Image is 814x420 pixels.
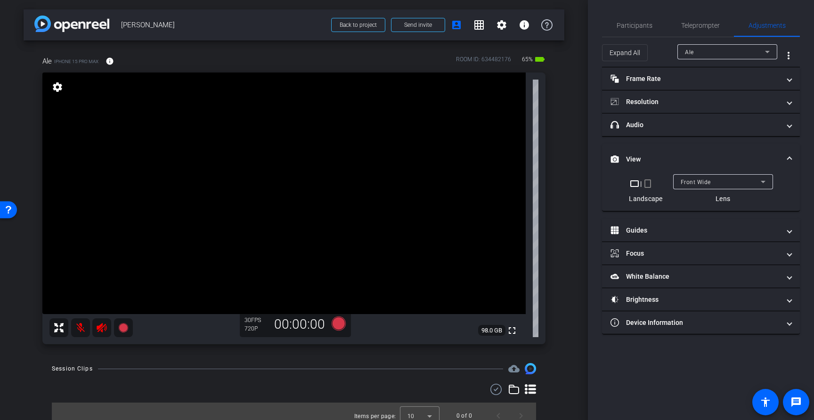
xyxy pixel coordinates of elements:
mat-panel-title: Audio [610,120,780,130]
mat-icon: settings [496,19,507,31]
mat-icon: account_box [451,19,462,31]
mat-icon: fullscreen [506,325,518,336]
mat-expansion-panel-header: Brightness [602,288,800,311]
mat-panel-title: Device Information [610,318,780,328]
mat-panel-title: Brightness [610,295,780,305]
mat-icon: accessibility [760,396,771,408]
mat-expansion-panel-header: Audio [602,113,800,136]
mat-panel-title: Resolution [610,97,780,107]
span: Teleprompter [681,22,720,29]
mat-expansion-panel-header: Frame Rate [602,67,800,90]
span: Expand All [610,44,640,62]
button: Send invite [391,18,445,32]
span: 65% [521,52,534,67]
mat-icon: info [519,19,530,31]
mat-panel-title: Focus [610,249,780,258]
mat-expansion-panel-header: Guides [602,219,800,242]
mat-expansion-panel-header: White Balance [602,265,800,288]
span: [PERSON_NAME] [121,16,326,34]
div: 30 [244,316,268,324]
mat-icon: grid_on [473,19,485,31]
mat-icon: crop_landscape [629,178,640,189]
div: ROOM ID: 634482176 [456,55,511,69]
span: Send invite [404,21,432,29]
mat-expansion-panel-header: View [602,144,800,174]
mat-icon: settings [51,81,64,93]
mat-icon: more_vert [783,50,794,61]
button: Expand All [602,44,648,61]
mat-icon: battery_std [534,54,545,65]
button: Back to project [331,18,385,32]
mat-panel-title: Frame Rate [610,74,780,84]
div: 720P [244,325,268,332]
mat-panel-title: White Balance [610,272,780,282]
span: Ale [42,56,52,66]
mat-panel-title: Guides [610,226,780,235]
span: Front Wide [681,179,711,186]
span: Back to project [340,22,377,28]
mat-expansion-panel-header: Device Information [602,311,800,334]
div: Landscape [629,194,662,203]
img: app-logo [34,16,109,32]
mat-icon: cloud_upload [508,363,520,374]
mat-panel-title: View [610,154,780,164]
mat-icon: message [790,396,802,408]
span: FPS [251,317,261,323]
button: More Options for Adjustments Panel [777,44,800,67]
span: Ale [685,49,694,56]
mat-icon: info [106,57,114,65]
span: Participants [617,22,652,29]
div: 00:00:00 [268,316,331,332]
img: Session clips [525,363,536,374]
mat-expansion-panel-header: Resolution [602,90,800,113]
span: iPhone 15 Pro Max [54,58,98,65]
mat-expansion-panel-header: Focus [602,242,800,265]
mat-icon: crop_portrait [642,178,653,189]
div: Session Clips [52,364,93,373]
span: Adjustments [749,22,786,29]
span: 98.0 GB [478,325,505,336]
span: Destinations for your clips [508,363,520,374]
div: | [629,178,662,189]
div: View [602,174,800,211]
